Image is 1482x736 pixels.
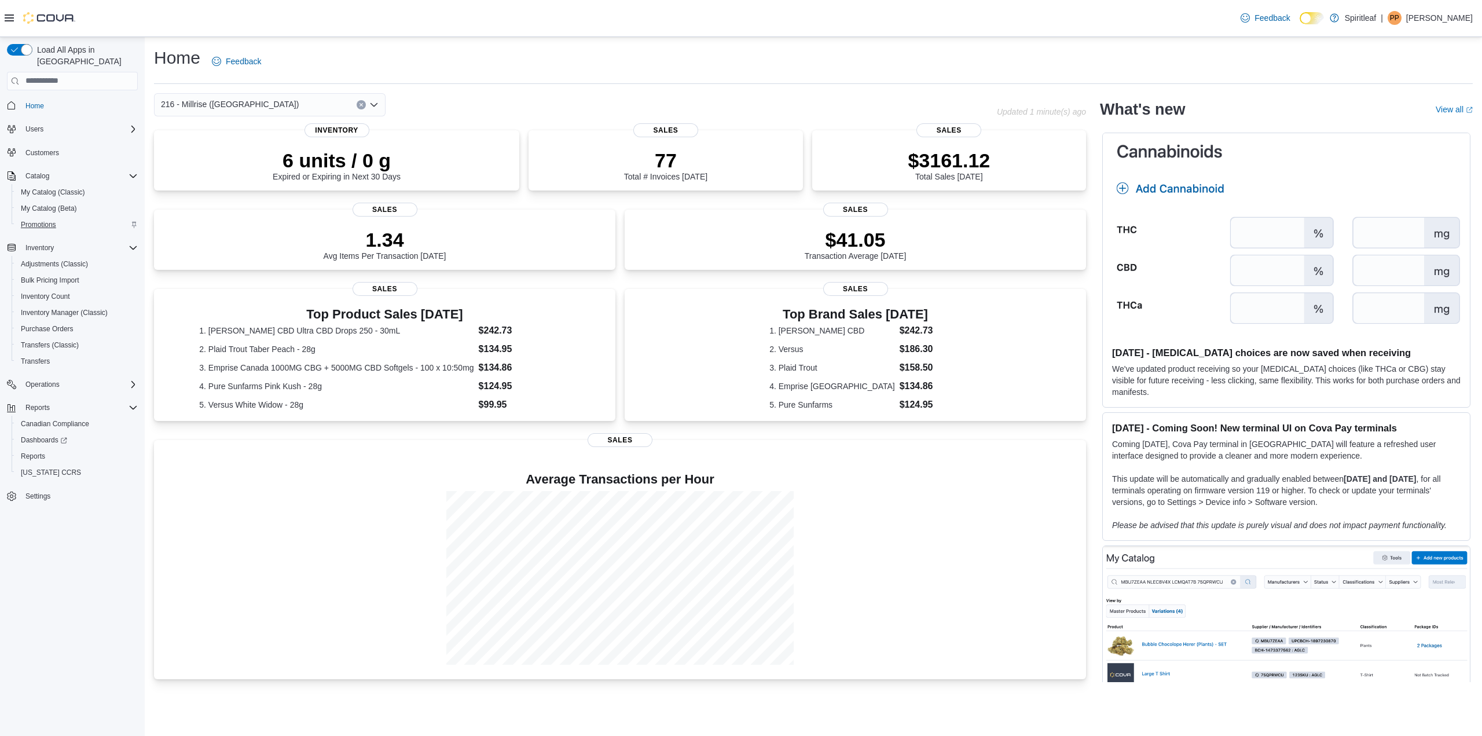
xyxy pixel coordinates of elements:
dd: $124.95 [900,398,941,412]
span: Customers [25,148,59,158]
span: Bulk Pricing Import [21,276,79,285]
a: Canadian Compliance [16,417,94,431]
span: Sales [353,203,417,217]
button: Purchase Orders [12,321,142,337]
h3: [DATE] - Coming Soon! New terminal UI on Cova Pay terminals [1112,422,1461,434]
span: Sales [916,123,981,137]
a: View allExternal link [1436,105,1473,114]
svg: External link [1466,107,1473,113]
dt: 2. Versus [769,343,895,355]
span: Sales [823,282,888,296]
span: My Catalog (Classic) [16,185,138,199]
img: Cova [23,12,75,24]
p: We've updated product receiving so your [MEDICAL_DATA] choices (like THCa or CBG) stay visible fo... [1112,363,1461,398]
dt: 3. Emprise Canada 1000MG CBG + 5000MG CBD Softgels - 100 x 10:50mg [199,362,474,374]
dd: $134.95 [479,342,570,356]
dt: 2. Plaid Trout Taber Peach - 28g [199,343,474,355]
span: Promotions [21,220,56,229]
h3: Top Product Sales [DATE] [199,307,570,321]
button: Inventory Manager (Classic) [12,305,142,321]
a: My Catalog (Classic) [16,185,90,199]
a: My Catalog (Beta) [16,202,82,215]
button: Inventory [21,241,58,255]
span: Reports [21,452,45,461]
dt: 5. Versus White Widow - 28g [199,399,474,411]
h3: Top Brand Sales [DATE] [769,307,941,321]
button: Adjustments (Classic) [12,256,142,272]
button: Catalog [21,169,54,183]
div: Transaction Average [DATE] [805,228,907,261]
button: Promotions [12,217,142,233]
span: Washington CCRS [16,466,138,479]
span: Promotions [16,218,138,232]
dd: $242.73 [900,324,941,338]
a: Promotions [16,218,61,232]
h2: What's new [1100,100,1185,119]
button: Operations [21,378,64,391]
a: Reports [16,449,50,463]
span: Home [25,101,44,111]
p: This update will be automatically and gradually enabled between , for all terminals operating on ... [1112,473,1461,508]
span: Feedback [1254,12,1290,24]
span: Settings [25,492,50,501]
a: Transfers (Classic) [16,338,83,352]
a: Customers [21,146,64,160]
span: 216 - Millrise ([GEOGRAPHIC_DATA]) [161,97,299,111]
div: Total Sales [DATE] [908,149,990,181]
span: Inventory Manager (Classic) [16,306,138,320]
span: Inventory [21,241,138,255]
button: Reports [12,448,142,464]
a: Dashboards [12,432,142,448]
p: $3161.12 [908,149,990,172]
h4: Average Transactions per Hour [163,473,1077,486]
dd: $99.95 [479,398,570,412]
p: 1.34 [324,228,446,251]
span: Load All Apps in [GEOGRAPHIC_DATA] [32,44,138,67]
div: Expired or Expiring in Next 30 Days [273,149,401,181]
dt: 4. Pure Sunfarms Pink Kush - 28g [199,380,474,392]
p: Updated 1 minute(s) ago [997,107,1086,116]
dt: 4. Emprise [GEOGRAPHIC_DATA] [769,380,895,392]
p: Coming [DATE], Cova Pay terminal in [GEOGRAPHIC_DATA] will feature a refreshed user interface des... [1112,438,1461,462]
p: 6 units / 0 g [273,149,401,172]
button: Inventory [2,240,142,256]
span: Sales [588,433,652,447]
strong: [DATE] and [DATE] [1344,474,1416,484]
span: Bulk Pricing Import [16,273,138,287]
span: Canadian Compliance [21,419,89,429]
nav: Complex example [7,93,138,535]
span: Operations [25,380,60,389]
span: Purchase Orders [21,324,74,334]
span: Reports [21,401,138,415]
dd: $242.73 [479,324,570,338]
a: Home [21,99,49,113]
a: Settings [21,489,55,503]
div: Avg Items Per Transaction [DATE] [324,228,446,261]
button: Transfers (Classic) [12,337,142,353]
div: Paul P [1388,11,1402,25]
span: Users [21,122,138,136]
p: [PERSON_NAME] [1406,11,1473,25]
button: Clear input [357,100,366,109]
span: Sales [823,203,888,217]
span: Transfers [16,354,138,368]
span: Inventory [25,243,54,252]
a: Feedback [207,50,266,73]
div: Total # Invoices [DATE] [624,149,707,181]
span: Adjustments (Classic) [21,259,88,269]
span: Adjustments (Classic) [16,257,138,271]
span: Dark Mode [1300,24,1300,25]
em: Please be advised that this update is purely visual and does not impact payment functionality. [1112,521,1447,530]
span: Customers [21,145,138,160]
span: My Catalog (Beta) [16,202,138,215]
a: Inventory Count [16,290,75,303]
a: [US_STATE] CCRS [16,466,86,479]
span: [US_STATE] CCRS [21,468,81,477]
p: | [1381,11,1383,25]
span: Purchase Orders [16,322,138,336]
span: Transfers (Classic) [21,340,79,350]
dt: 3. Plaid Trout [769,362,895,374]
span: Transfers (Classic) [16,338,138,352]
button: Customers [2,144,142,161]
button: Reports [21,401,54,415]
